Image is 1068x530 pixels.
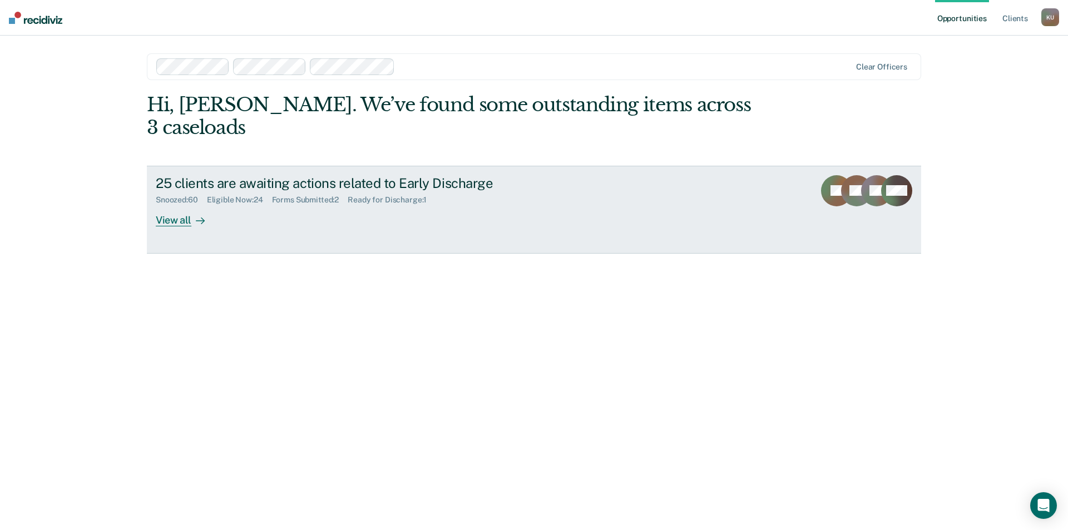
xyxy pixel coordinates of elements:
div: Forms Submitted : 2 [272,195,348,205]
button: KU [1041,8,1059,26]
a: 25 clients are awaiting actions related to Early DischargeSnoozed:60Eligible Now:24Forms Submitte... [147,166,921,254]
div: Open Intercom Messenger [1030,492,1057,519]
div: 25 clients are awaiting actions related to Early Discharge [156,175,546,191]
div: Hi, [PERSON_NAME]. We’ve found some outstanding items across 3 caseloads [147,93,767,139]
img: Recidiviz [9,12,62,24]
div: Ready for Discharge : 1 [348,195,436,205]
div: Clear officers [856,62,907,72]
div: Eligible Now : 24 [207,195,272,205]
div: View all [156,205,218,226]
div: K U [1041,8,1059,26]
div: Snoozed : 60 [156,195,207,205]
